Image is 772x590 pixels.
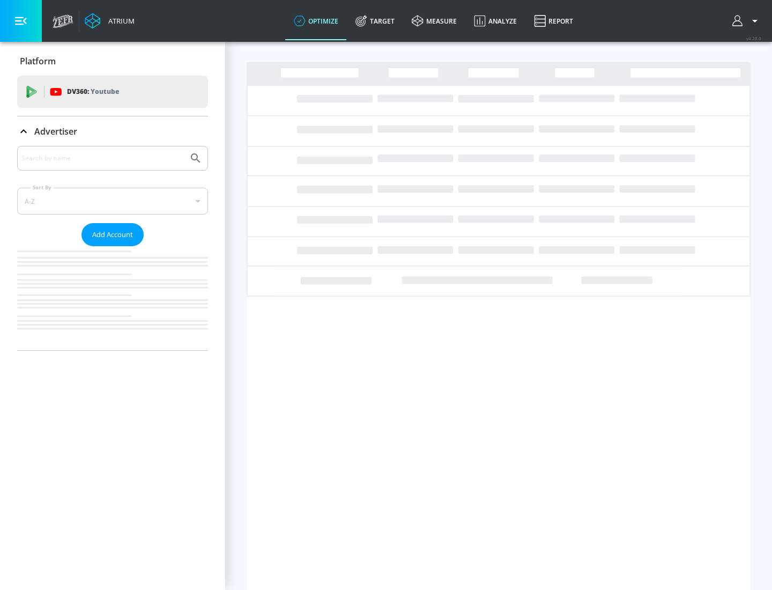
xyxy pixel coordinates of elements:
button: Add Account [81,223,144,246]
a: optimize [285,2,347,40]
div: Platform [17,46,208,76]
div: Advertiser [17,146,208,350]
a: Atrium [85,13,135,29]
div: DV360: Youtube [17,76,208,108]
p: Youtube [91,86,119,97]
div: A-Z [17,188,208,215]
input: Search by name [21,151,184,165]
p: Platform [20,55,56,67]
label: Sort By [31,184,54,191]
div: Atrium [104,16,135,26]
a: Analyze [465,2,525,40]
a: Target [347,2,403,40]
p: Advertiser [34,126,77,137]
span: Add Account [92,228,133,241]
a: Report [525,2,582,40]
nav: list of Advertiser [17,246,208,350]
a: measure [403,2,465,40]
span: v 4.28.0 [746,35,761,41]
div: Advertiser [17,116,208,146]
p: DV360: [67,86,119,98]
